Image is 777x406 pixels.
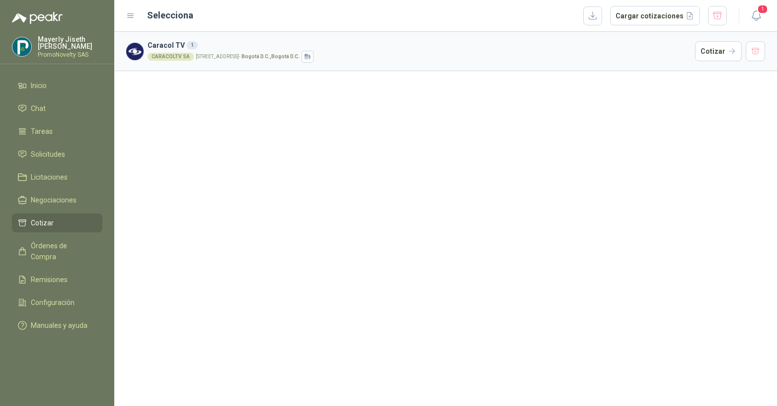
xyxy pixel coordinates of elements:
span: Configuración [31,297,75,308]
button: Cargar cotizaciones [610,6,700,26]
p: [STREET_ADDRESS] - [196,54,300,59]
div: 1 [187,41,198,49]
p: Mayerly Jiseth [PERSON_NAME] [38,36,102,50]
h3: Caracol TV [148,40,691,51]
span: 1 [757,4,768,14]
span: Negociaciones [31,195,77,205]
a: Licitaciones [12,168,102,187]
a: Tareas [12,122,102,141]
span: Tareas [31,126,53,137]
img: Company Logo [12,37,31,56]
a: Chat [12,99,102,118]
span: Remisiones [31,274,68,285]
strong: Bogotá D.C. , Bogotá D.C. [241,54,300,59]
span: Órdenes de Compra [31,240,93,262]
a: Solicitudes [12,145,102,164]
a: Negociaciones [12,191,102,209]
img: Logo peakr [12,12,63,24]
span: Solicitudes [31,149,65,160]
p: PromoNovelty SAS [38,52,102,58]
a: Manuales y ayuda [12,316,102,335]
h2: Selecciona [147,8,193,22]
a: Cotizar [12,213,102,232]
img: Company Logo [126,43,144,60]
button: Cotizar [695,41,742,61]
a: Configuración [12,293,102,312]
a: Órdenes de Compra [12,236,102,266]
span: Manuales y ayuda [31,320,87,331]
a: Inicio [12,76,102,95]
span: Inicio [31,80,47,91]
span: Licitaciones [31,172,68,183]
a: Remisiones [12,270,102,289]
button: 1 [747,7,765,25]
span: Cotizar [31,217,54,228]
div: CARACOLTV SA [148,53,194,61]
span: Chat [31,103,46,114]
